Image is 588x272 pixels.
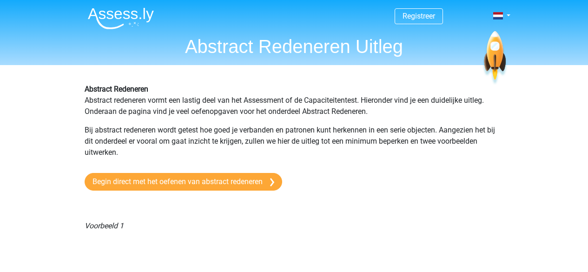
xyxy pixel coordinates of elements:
h1: Abstract Redeneren Uitleg [80,35,508,58]
p: Abstract redeneren vormt een lastig deel van het Assessment of de Capaciteitentest. Hieronder vin... [85,84,504,117]
b: Abstract Redeneren [85,85,148,93]
img: spaceship.7d73109d6933.svg [482,31,508,86]
p: Bij abstract redeneren wordt getest hoe goed je verbanden en patronen kunt herkennen in een serie... [85,125,504,158]
a: Registreer [403,12,435,20]
img: arrow-right.e5bd35279c78.svg [270,178,274,186]
img: Assessly [88,7,154,29]
i: Voorbeeld 1 [85,221,124,230]
a: Begin direct met het oefenen van abstract redeneren [85,173,282,191]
